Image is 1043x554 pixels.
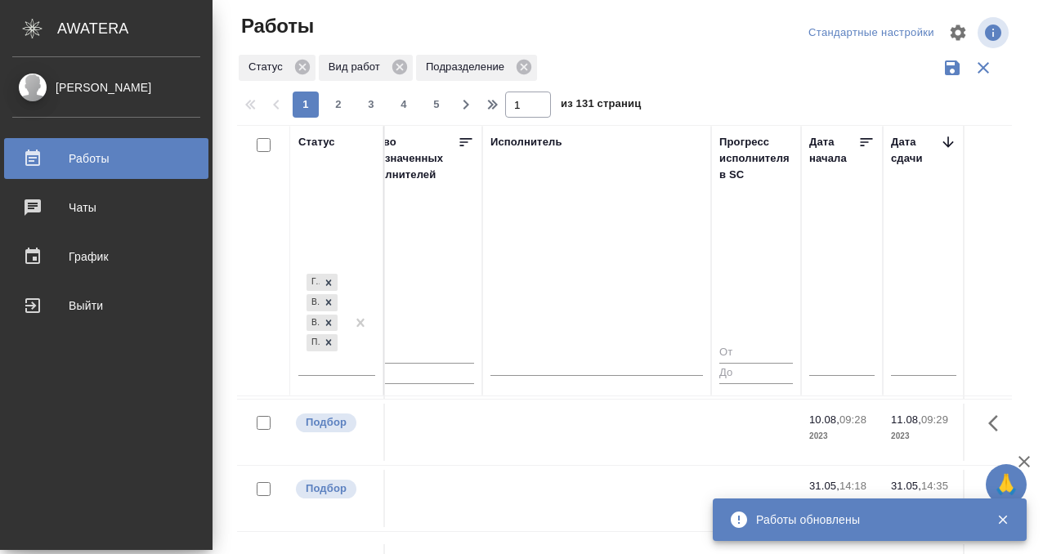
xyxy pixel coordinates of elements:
[986,512,1019,527] button: Закрыть
[294,478,375,500] div: Можно подбирать исполнителей
[891,134,940,167] div: Дата сдачи
[391,96,417,113] span: 4
[391,92,417,118] button: 4
[358,96,384,113] span: 3
[307,274,320,291] div: Готов к работе
[239,55,316,81] div: Статус
[319,55,413,81] div: Вид работ
[12,293,200,318] div: Выйти
[12,78,200,96] div: [PERSON_NAME]
[12,195,200,220] div: Чаты
[12,146,200,171] div: Работы
[351,470,482,527] td: 0
[809,134,858,167] div: Дата начала
[937,52,968,83] button: Сохранить фильтры
[992,467,1020,502] span: 🙏
[307,334,320,351] div: Подбор
[891,494,956,511] p: 2023
[809,428,875,445] p: 2023
[809,480,839,492] p: 31.05,
[305,313,339,333] div: Готов к работе, В работе, В ожидании, Подбор
[4,236,208,277] a: График
[839,413,866,426] p: 09:28
[360,343,474,364] input: От
[719,363,793,383] input: До
[921,413,948,426] p: 09:29
[809,413,839,426] p: 10.08,
[426,59,510,75] p: Подразделение
[4,187,208,228] a: Чаты
[4,285,208,326] a: Выйти
[891,413,921,426] p: 11.08,
[57,12,213,45] div: AWATERA
[305,293,339,313] div: Готов к работе, В работе, В ожидании, Подбор
[756,512,972,528] div: Работы обновлены
[921,480,948,492] p: 14:35
[423,92,450,118] button: 5
[839,480,866,492] p: 14:18
[978,17,1012,48] span: Посмотреть информацию
[809,494,875,511] p: 2023
[305,333,339,353] div: Готов к работе, В работе, В ожидании, Подбор
[986,464,1027,505] button: 🙏
[351,404,482,461] td: 0
[891,480,921,492] p: 31.05,
[307,294,320,311] div: В работе
[4,138,208,179] a: Работы
[360,363,474,383] input: До
[306,414,347,431] p: Подбор
[294,412,375,434] div: Можно подбирать исполнителей
[248,59,289,75] p: Статус
[329,59,386,75] p: Вид работ
[358,92,384,118] button: 3
[307,315,320,332] div: В ожидании
[12,244,200,269] div: График
[719,343,793,364] input: От
[325,96,351,113] span: 2
[978,470,1018,509] button: Здесь прячутся важные кнопки
[423,96,450,113] span: 5
[968,52,999,83] button: Сбросить фильтры
[938,13,978,52] span: Настроить таблицу
[719,134,793,183] div: Прогресс исполнителя в SC
[305,272,339,293] div: Готов к работе, В работе, В ожидании, Подбор
[561,94,641,118] span: из 131 страниц
[325,92,351,118] button: 2
[298,134,335,150] div: Статус
[306,480,347,497] p: Подбор
[416,55,537,81] div: Подразделение
[360,134,458,183] div: Кол-во неназначенных исполнителей
[237,13,314,39] span: Работы
[804,20,938,46] div: split button
[490,134,562,150] div: Исполнитель
[978,404,1018,443] button: Здесь прячутся важные кнопки
[891,428,956,445] p: 2023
